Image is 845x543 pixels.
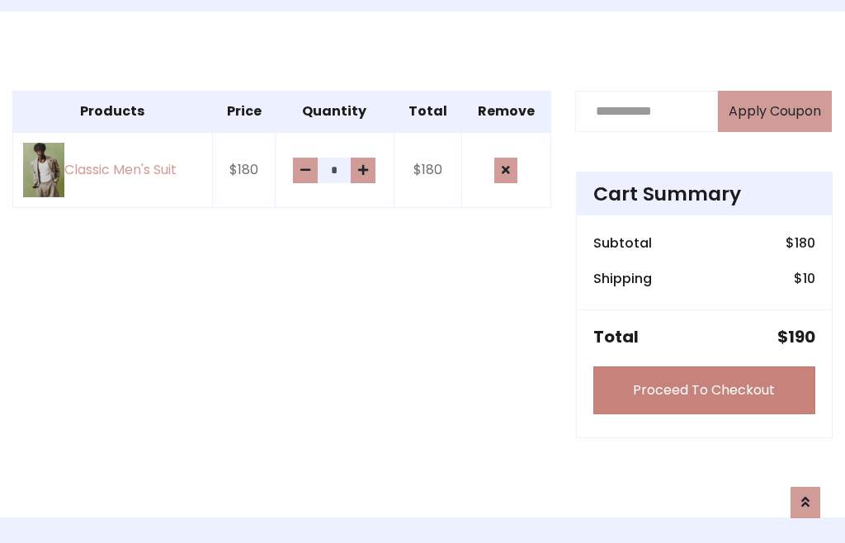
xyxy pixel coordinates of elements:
th: Remove [461,91,550,132]
h6: Subtotal [593,235,652,251]
a: Proceed To Checkout [593,366,815,414]
th: Total [394,91,461,132]
th: Quantity [276,91,394,132]
span: 10 [803,269,815,288]
h6: $ [786,235,815,251]
h4: Cart Summary [593,182,815,205]
td: $180 [212,132,276,208]
th: Products [13,91,213,132]
a: Classic Men's Suit [23,143,202,198]
span: 180 [795,234,815,253]
button: Apply Coupon [718,91,832,132]
h5: Total [593,327,639,347]
td: $180 [394,132,461,208]
h5: $ [777,327,815,347]
h6: $ [794,271,815,286]
span: 190 [788,325,815,348]
th: Price [212,91,276,132]
h6: Shipping [593,271,652,286]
